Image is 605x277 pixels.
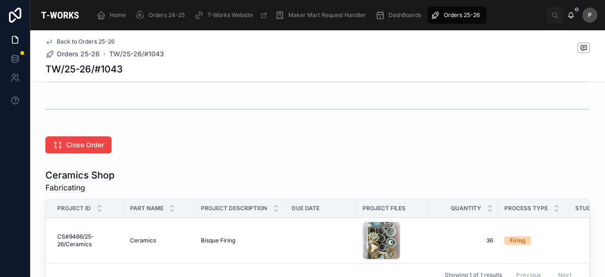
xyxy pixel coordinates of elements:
[389,11,421,19] span: DashBoards
[288,11,366,19] span: Maker Mart Request Handler
[451,205,481,212] span: Quantity
[57,205,91,212] span: Project ID
[444,11,480,19] span: Orders 25-26
[45,49,100,59] a: Orders 25-26
[130,237,156,244] span: Ceramics
[363,205,406,212] span: Project Files
[45,38,115,45] a: Back to Orders 25-26
[132,7,191,24] a: Orders 24-25
[433,237,493,244] span: 36
[57,38,115,45] span: Back to Orders 25-26
[201,205,267,212] span: Project Description
[148,11,185,19] span: Orders 24-25
[45,63,123,76] h1: TW/25-26/#1043
[57,49,100,59] span: Orders 25-26
[191,7,272,24] a: T-Works Website
[372,7,428,24] a: DashBoards
[90,5,546,26] div: scrollable content
[66,140,104,150] span: Close Order
[504,205,548,212] span: Process Type
[45,169,114,182] h1: Ceramics Shop
[38,8,82,23] img: App logo
[292,205,320,212] span: Due Date
[130,205,164,212] span: Part Name
[428,7,486,24] a: Orders 25-26
[588,11,592,19] span: P
[57,233,119,248] span: CS#9466/25-26/Ceramics
[201,237,235,244] span: Bisque Firing
[45,182,114,193] span: Fabricating
[94,7,132,24] a: Home
[272,7,372,24] a: Maker Mart Request Handler
[207,11,253,19] span: T-Works Website
[510,236,525,245] div: Firing
[45,136,112,153] button: Close Order
[110,11,126,19] span: Home
[109,49,164,59] a: TW/25-26/#1043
